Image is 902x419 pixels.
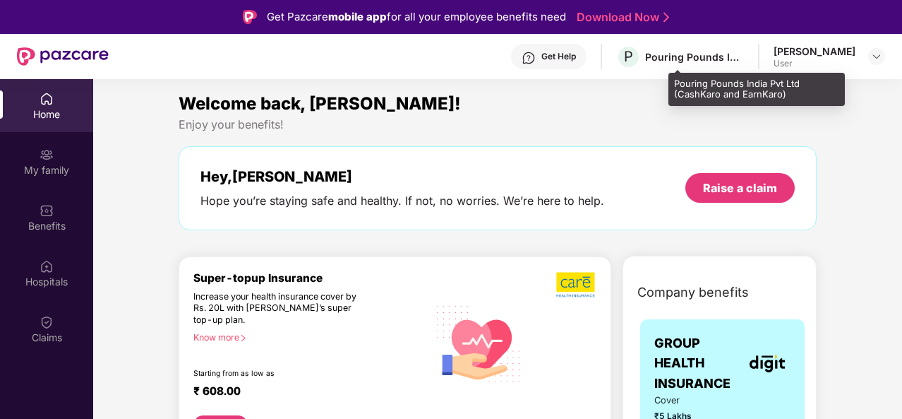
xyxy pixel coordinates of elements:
img: svg+xml;base64,PHN2ZyBpZD0iQ2xhaW0iIHhtbG5zPSJodHRwOi8vd3d3LnczLm9yZy8yMDAwL3N2ZyIgd2lkdGg9IjIwIi... [40,315,54,329]
img: svg+xml;base64,PHN2ZyB3aWR0aD0iMjAiIGhlaWdodD0iMjAiIHZpZXdCb3g9IjAgMCAyMCAyMCIgZmlsbD0ibm9uZSIgeG... [40,148,54,162]
span: P [624,48,633,65]
img: svg+xml;base64,PHN2ZyBpZD0iSGVscC0zMngzMiIgeG1sbnM9Imh0dHA6Ly93d3cudzMub3JnLzIwMDAvc3ZnIiB3aWR0aD... [522,51,536,65]
div: Know more [193,332,420,342]
a: Download Now [577,10,665,25]
img: svg+xml;base64,PHN2ZyB4bWxucz0iaHR0cDovL3d3dy53My5vcmcvMjAwMC9zdmciIHhtbG5zOnhsaW5rPSJodHRwOi8vd3... [428,292,529,394]
span: Company benefits [637,283,749,302]
img: New Pazcare Logo [17,47,109,66]
img: svg+xml;base64,PHN2ZyBpZD0iQmVuZWZpdHMiIHhtbG5zPSJodHRwOi8vd3d3LnczLm9yZy8yMDAwL3N2ZyIgd2lkdGg9Ij... [40,203,54,218]
span: right [239,334,247,342]
img: svg+xml;base64,PHN2ZyBpZD0iSG9tZSIgeG1sbnM9Imh0dHA6Ly93d3cudzMub3JnLzIwMDAvc3ZnIiB3aWR0aD0iMjAiIG... [40,92,54,106]
strong: mobile app [328,10,387,23]
img: Stroke [663,10,669,25]
div: ₹ 608.00 [193,384,414,401]
img: b5dec4f62d2307b9de63beb79f102df3.png [556,271,596,298]
div: Get Pazcare for all your employee benefits need [267,8,566,25]
div: Hope you’re staying safe and healthy. If not, no worries. We’re here to help. [200,194,604,208]
span: Cover [654,394,706,408]
span: Welcome back, [PERSON_NAME]! [179,93,461,114]
div: Pouring Pounds India Pvt Ltd (CashKaro and EarnKaro) [645,50,744,64]
div: Increase your health insurance cover by Rs. 20L with [PERSON_NAME]’s super top-up plan. [193,291,368,326]
div: Enjoy your benefits! [179,117,817,132]
div: Get Help [541,51,576,62]
div: [PERSON_NAME] [774,45,855,58]
img: insurerLogo [750,355,785,372]
img: Logo [243,10,257,24]
div: Raise a claim [703,180,777,196]
img: svg+xml;base64,PHN2ZyBpZD0iRHJvcGRvd24tMzJ4MzIiIHhtbG5zPSJodHRwOi8vd3d3LnczLm9yZy8yMDAwL3N2ZyIgd2... [871,51,882,62]
div: Super-topup Insurance [193,271,428,285]
div: User [774,58,855,69]
div: Starting from as low as [193,369,368,379]
span: GROUP HEALTH INSURANCE [654,334,744,394]
div: Hey, [PERSON_NAME] [200,168,604,185]
div: Pouring Pounds India Pvt Ltd (CashKaro and EarnKaro) [668,73,845,106]
img: svg+xml;base64,PHN2ZyBpZD0iSG9zcGl0YWxzIiB4bWxucz0iaHR0cDovL3d3dy53My5vcmcvMjAwMC9zdmciIHdpZHRoPS... [40,259,54,273]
